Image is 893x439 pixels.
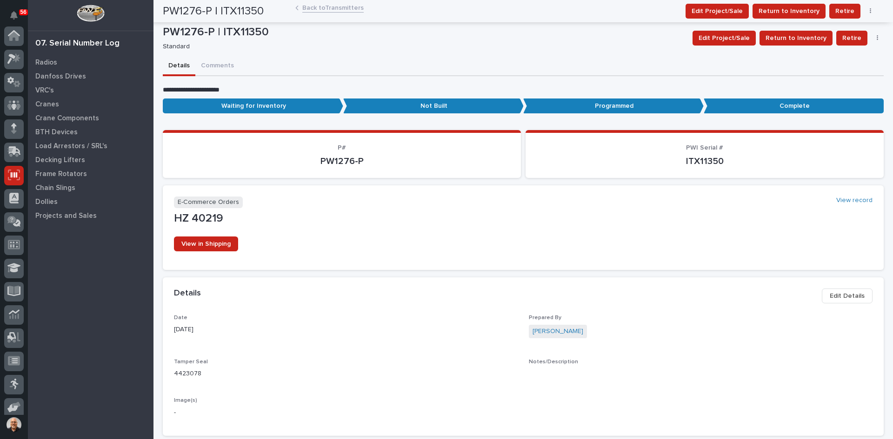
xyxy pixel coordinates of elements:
[163,98,343,114] p: Waiting for Inventory
[28,209,153,223] a: Projects and Sales
[302,2,364,13] a: Back toTransmitters
[35,59,57,67] p: Radios
[28,125,153,139] a: BTH Devices
[28,167,153,181] a: Frame Rotators
[760,31,833,46] button: Return to Inventory
[28,153,153,167] a: Decking Lifters
[28,55,153,69] a: Radios
[28,111,153,125] a: Crane Components
[529,315,561,321] span: Prepared By
[174,369,518,379] p: 4423078
[35,156,85,164] p: Decking Lifters
[174,288,201,299] h2: Details
[766,33,826,44] span: Return to Inventory
[174,197,243,208] p: E-Commerce Orders
[28,97,153,111] a: Cranes
[163,43,681,51] p: Standard
[537,156,873,167] p: ITX11350
[836,31,867,46] button: Retire
[533,327,583,336] a: [PERSON_NAME]
[28,69,153,83] a: Danfoss Drives
[4,415,24,434] button: users-avatar
[35,198,58,206] p: Dollies
[174,408,873,418] p: -
[523,98,704,114] p: Programmed
[174,398,197,403] span: Image(s)
[77,5,104,22] img: Workspace Logo
[842,33,861,44] span: Retire
[830,290,865,301] span: Edit Details
[35,100,59,109] p: Cranes
[35,184,75,192] p: Chain Slings
[195,57,240,76] button: Comments
[28,139,153,153] a: Load Arrestors / SRL's
[28,181,153,195] a: Chain Slings
[693,31,756,46] button: Edit Project/Sale
[174,156,510,167] p: PW1276-P
[174,315,187,321] span: Date
[4,6,24,25] button: Notifications
[35,114,99,123] p: Crane Components
[529,359,578,365] span: Notes/Description
[174,325,518,334] p: [DATE]
[181,241,231,247] span: View in Shipping
[704,98,884,114] p: Complete
[35,72,86,81] p: Danfoss Drives
[822,288,873,303] button: Edit Details
[836,197,873,204] a: View record
[35,39,120,49] div: 07. Serial Number Log
[35,170,87,178] p: Frame Rotators
[686,144,723,151] span: PWI Serial #
[35,212,97,220] p: Projects and Sales
[35,86,54,95] p: VRC's
[343,98,524,114] p: Not Built
[28,195,153,209] a: Dollies
[20,9,27,15] p: 56
[28,83,153,97] a: VRC's
[174,359,208,365] span: Tamper Seal
[699,33,750,44] span: Edit Project/Sale
[174,236,238,251] a: View in Shipping
[35,128,78,137] p: BTH Devices
[174,212,873,225] p: HZ 40219
[163,57,195,76] button: Details
[35,142,107,151] p: Load Arrestors / SRL's
[338,144,346,151] span: P#
[12,11,24,26] div: Notifications56
[163,26,685,39] p: PW1276-P | ITX11350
